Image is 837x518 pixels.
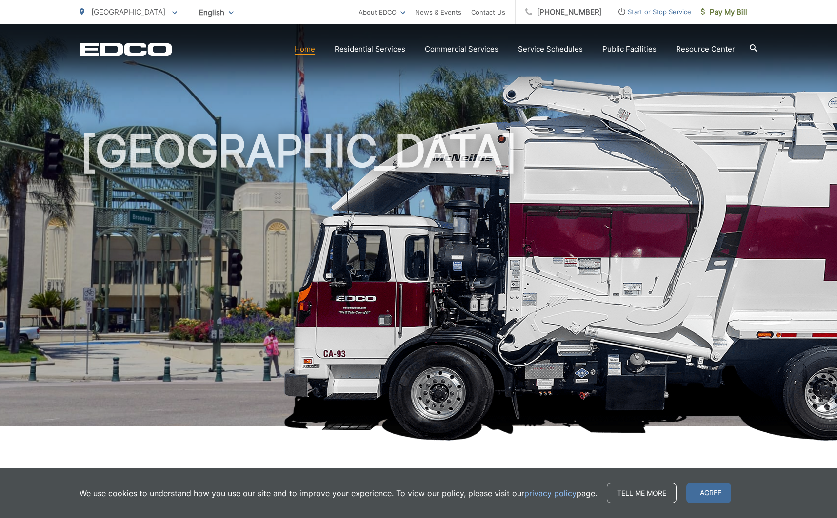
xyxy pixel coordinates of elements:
[518,43,583,55] a: Service Schedules
[295,43,315,55] a: Home
[91,7,165,17] span: [GEOGRAPHIC_DATA]
[80,487,597,499] p: We use cookies to understand how you use our site and to improve your experience. To view our pol...
[425,43,498,55] a: Commercial Services
[607,483,677,503] a: Tell me more
[80,42,172,56] a: EDCD logo. Return to the homepage.
[471,6,505,18] a: Contact Us
[359,6,405,18] a: About EDCO
[335,43,405,55] a: Residential Services
[686,483,731,503] span: I agree
[80,127,757,435] h1: [GEOGRAPHIC_DATA]
[602,43,657,55] a: Public Facilities
[676,43,735,55] a: Resource Center
[415,6,461,18] a: News & Events
[524,487,577,499] a: privacy policy
[701,6,747,18] span: Pay My Bill
[192,4,241,21] span: English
